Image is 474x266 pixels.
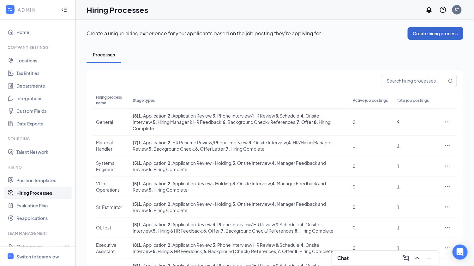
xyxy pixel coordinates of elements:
[133,242,139,248] span: ( 8 )
[149,187,153,193] b: 5 .
[149,146,153,152] b: 5 .
[149,166,153,172] b: 5 .
[93,51,115,58] div: Processes
[455,7,459,12] div: ST
[444,142,451,149] svg: Ellipses
[148,207,188,213] span: , Hiring Complete
[408,27,463,40] button: Create hiring process
[96,242,127,254] div: Executive Assistant
[139,160,167,166] span: Application
[133,181,139,186] span: ( 5 )
[149,207,153,213] b: 5 .
[295,248,299,254] b: 8 .
[425,6,433,14] svg: Notifications
[297,119,301,125] b: 7 .
[16,79,70,92] a: Departments
[168,222,172,227] b: 2 .
[353,245,355,251] span: 0
[152,248,202,254] span: , Hiring & HR Feedback
[213,242,217,248] b: 3 .
[288,140,292,145] b: 4 .
[444,224,451,231] svg: Ellipses
[133,113,139,119] span: ( 8 )
[272,201,276,207] b: 4 .
[168,113,172,119] b: 2 .
[294,248,334,254] span: , Hiring Complete
[153,228,157,234] b: 5 .
[167,181,231,186] span: , Application Review - Holding
[195,146,200,152] b: 6 .
[212,242,300,248] span: , Phone Interview/ HR Review & Schedule
[272,181,276,186] b: 4 .
[301,113,305,119] b: 4 .
[96,119,127,125] div: General
[8,45,69,50] div: Company Settings
[213,113,217,119] b: 3 .
[148,146,194,152] span: , Background Check
[295,228,299,234] b: 8 .
[167,140,248,145] span: , HR Resume Review/Phone Interview
[397,204,435,210] div: 1
[16,174,70,187] a: Position Templates
[453,245,468,260] div: Open Intercom Messenger
[16,105,70,117] a: Custom Fields
[152,228,202,234] span: , Hiring & HR Feedback
[168,201,172,207] b: 2 .
[139,113,143,119] b: 1 .
[167,201,231,207] span: , Application Review - Holding
[221,228,225,234] b: 7 .
[248,140,287,145] span: , Onsite Interview
[130,92,350,109] th: Stage types
[204,248,208,254] b: 6 .
[233,160,237,166] b: 3 .
[16,253,59,260] div: Switch to team view
[213,222,217,227] b: 3 .
[139,242,167,248] span: Application
[96,180,127,193] div: VP of Operations
[139,140,167,145] span: Application
[168,140,172,145] b: 2 .
[87,30,408,37] p: Create a unique hiring experience for your applicants based on the job posting they're applying for.
[16,187,70,199] a: Hiring Processes
[139,222,167,227] span: Application
[414,254,421,262] svg: ChevronUp
[397,224,435,231] div: 1
[381,75,447,87] input: Search hiring processes
[233,181,237,186] b: 3 .
[439,6,447,14] svg: QuestionInfo
[96,204,127,210] div: Sr. Estimator
[397,245,435,251] div: 1
[202,248,276,254] span: , Background Check/ References
[223,119,227,125] b: 6 .
[194,146,225,152] span: , Offer Letter
[153,248,157,254] b: 5 .
[231,160,271,166] span: , Onsite Interview
[233,201,237,207] b: 3 .
[425,254,433,262] svg: Minimize
[397,119,435,125] div: 9
[8,165,69,170] div: Hiring
[401,253,411,263] button: ComposeMessage
[8,231,69,236] div: Team Management
[8,136,69,142] div: Sourcing
[444,163,451,169] svg: Ellipses
[278,248,282,254] b: 7 .
[424,253,434,263] button: Minimize
[296,119,313,125] span: , Offer
[353,204,355,210] span: 0
[314,119,318,125] b: 8 .
[301,222,305,227] b: 4 .
[9,254,13,258] svg: WorkstreamLogo
[148,166,188,172] span: , Hiring Complete
[139,160,143,166] b: 1 .
[167,222,212,227] span: , Application Review
[148,187,188,193] span: , Hiring Complete
[444,119,451,125] svg: Ellipses
[397,163,435,169] div: 1
[96,160,127,172] div: Systems Engineer
[133,140,139,145] span: ( 7 )
[168,242,172,248] b: 2 .
[16,243,65,250] div: Onboarding
[231,201,271,207] span: , Onsite Interview
[139,201,143,207] b: 1 .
